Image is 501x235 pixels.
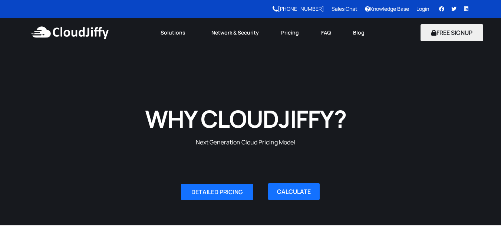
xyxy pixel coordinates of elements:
[310,25,342,41] a: FAQ
[268,183,320,200] a: CALCULATE
[365,5,409,12] a: Knowledge Base
[124,138,367,147] p: Next Generation Cloud Pricing Model
[149,25,200,41] a: Solutions
[416,5,429,12] a: Login
[273,5,324,12] a: [PHONE_NUMBER]
[200,25,270,41] a: Network & Security
[124,103,367,134] h1: WHY CLOUDJIFFY?
[421,29,483,37] a: FREE SIGNUP
[421,24,483,41] button: FREE SIGNUP
[342,25,376,41] a: Blog
[270,25,310,41] a: Pricing
[191,189,243,195] span: DETAILED PRICING
[181,184,253,200] a: DETAILED PRICING
[332,5,357,12] a: Sales Chat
